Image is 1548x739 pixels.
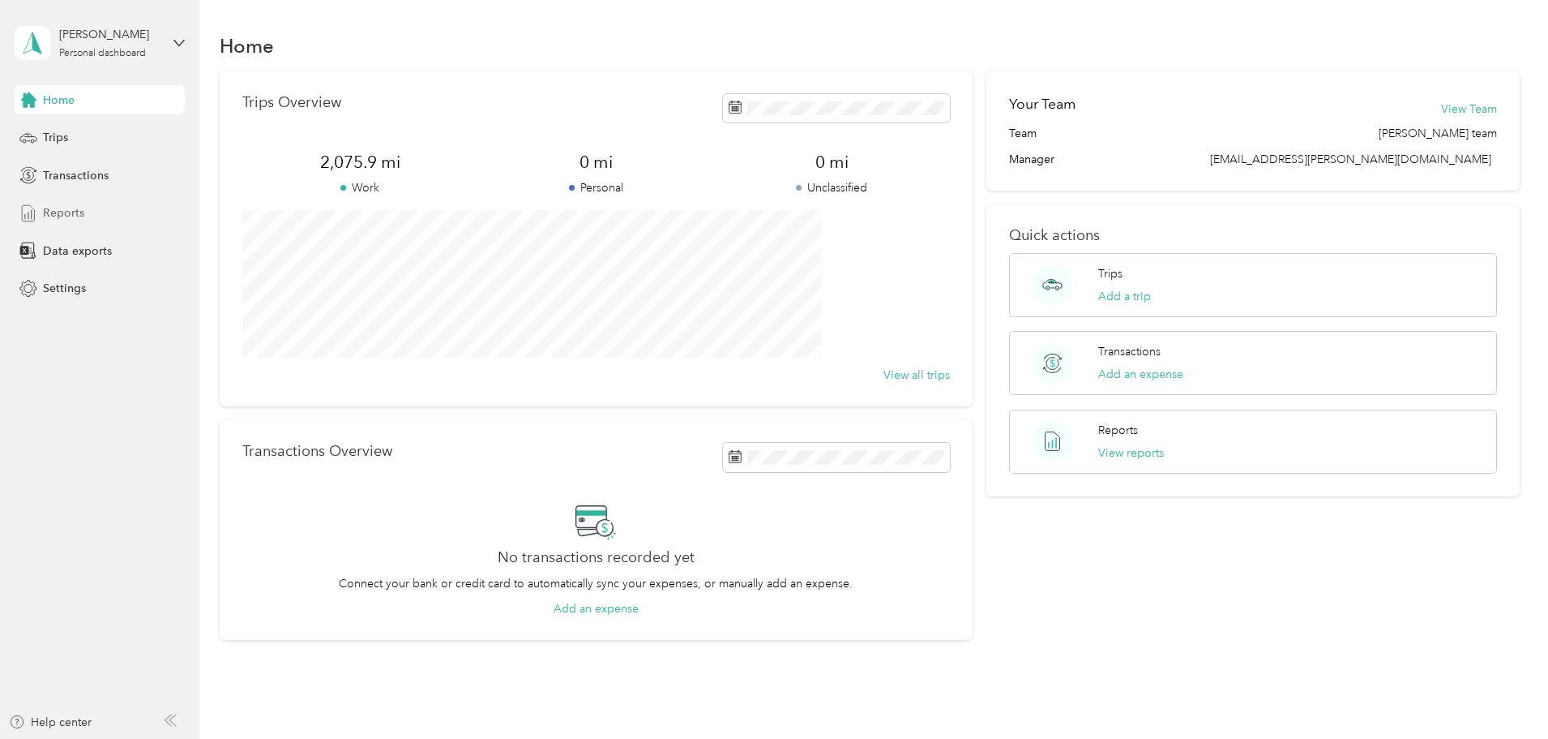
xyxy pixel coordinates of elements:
[59,26,160,43] div: [PERSON_NAME]
[1009,227,1497,244] p: Quick actions
[43,129,68,146] span: Trips
[9,714,92,731] button: Help center
[43,280,86,297] span: Settings
[883,367,950,384] button: View all trips
[242,179,478,196] p: Work
[1098,288,1151,305] button: Add a trip
[1009,151,1054,168] span: Manager
[1098,265,1123,282] p: Trips
[1098,445,1164,462] button: View reports
[1098,366,1183,383] button: Add an expense
[43,243,112,260] span: Data exports
[1009,94,1075,114] h2: Your Team
[714,179,950,196] p: Unclassified
[478,151,714,174] span: 0 mi
[1098,343,1161,360] p: Transactions
[1098,422,1138,439] p: Reports
[339,575,853,592] p: Connect your bank or credit card to automatically sync your expenses, or manually add an expense.
[242,151,478,174] span: 2,075.9 mi
[1457,648,1548,739] iframe: Everlance-gr Chat Button Frame
[478,179,714,196] p: Personal
[242,94,341,111] p: Trips Overview
[714,151,950,174] span: 0 mi
[43,167,109,184] span: Transactions
[554,600,639,617] button: Add an expense
[242,443,392,460] p: Transactions Overview
[220,37,274,54] h1: Home
[1379,125,1497,142] span: [PERSON_NAME] team
[1441,101,1497,118] button: View Team
[498,549,695,566] h2: No transactions recorded yet
[59,49,146,58] div: Personal dashboard
[1009,125,1037,142] span: Team
[43,92,75,109] span: Home
[43,204,84,221] span: Reports
[1210,153,1491,166] span: [EMAIL_ADDRESS][PERSON_NAME][DOMAIN_NAME]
